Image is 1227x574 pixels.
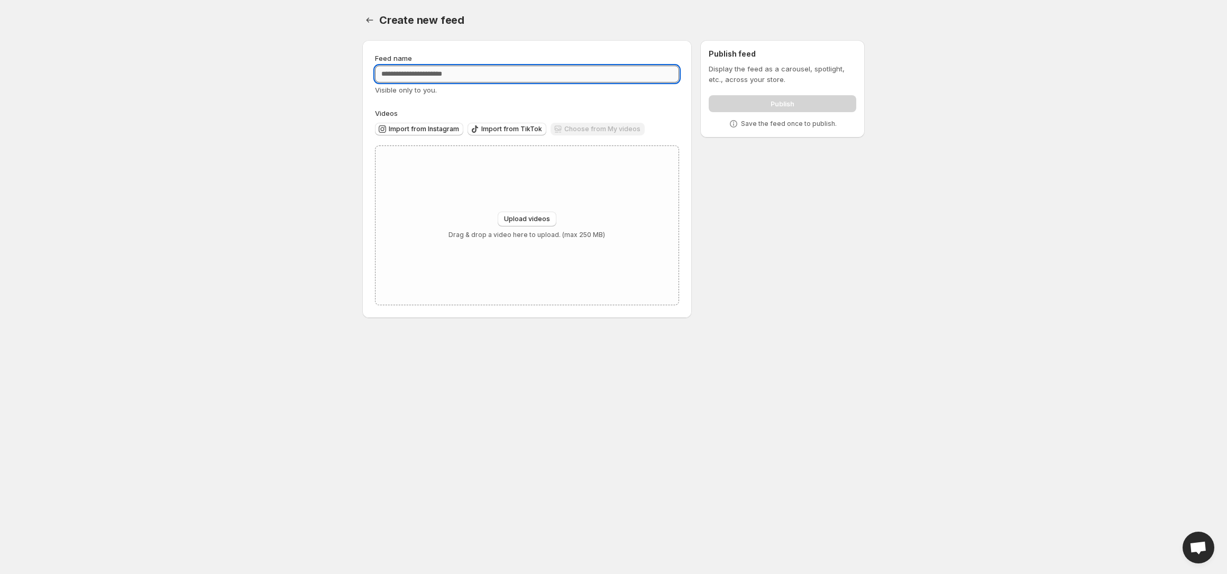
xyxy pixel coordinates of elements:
[375,109,398,117] span: Videos
[1183,532,1214,563] div: Open chat
[362,13,377,28] button: Settings
[709,63,856,85] p: Display the feed as a carousel, spotlight, etc., across your store.
[375,54,412,62] span: Feed name
[375,123,463,135] button: Import from Instagram
[379,14,464,26] span: Create new feed
[498,212,556,226] button: Upload videos
[468,123,546,135] button: Import from TikTok
[389,125,459,133] span: Import from Instagram
[741,120,837,128] p: Save the feed once to publish.
[448,231,605,239] p: Drag & drop a video here to upload. (max 250 MB)
[504,215,550,223] span: Upload videos
[481,125,542,133] span: Import from TikTok
[375,86,437,94] span: Visible only to you.
[709,49,856,59] h2: Publish feed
